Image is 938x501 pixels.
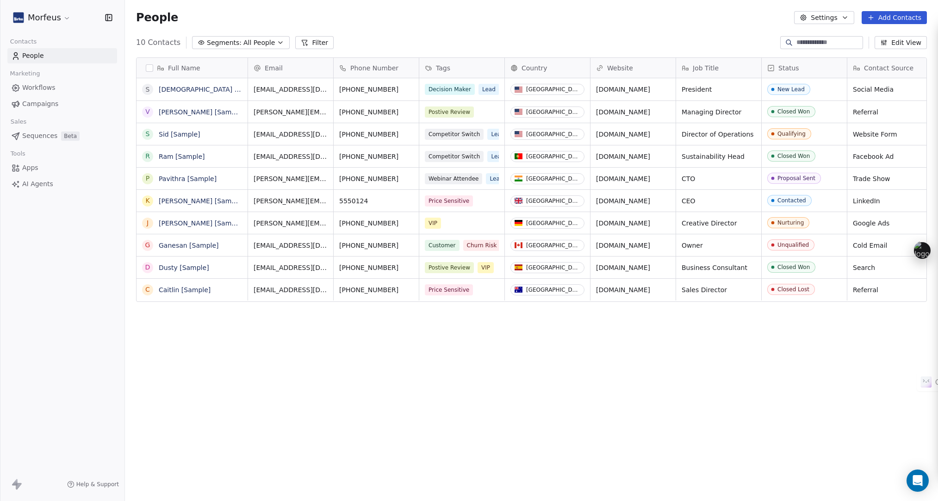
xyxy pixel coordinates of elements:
[339,241,413,250] span: [PHONE_NUMBER]
[7,176,117,192] a: AI Agents
[436,63,450,73] span: Tags
[777,131,806,137] div: Qualifying
[526,131,580,138] div: [GEOGRAPHIC_DATA]
[67,481,119,488] a: Help & Support
[254,196,328,206] span: [PERSON_NAME][EMAIL_ADDRESS][DOMAIN_NAME]
[137,78,248,476] div: grid
[682,219,756,228] span: Creative Director
[777,242,809,248] div: Unqualified
[22,163,38,173] span: Apps
[7,128,117,144] a: SequencesBeta
[254,174,328,183] span: [PERSON_NAME][EMAIL_ADDRESS][DOMAIN_NAME]
[682,241,756,250] span: Owner
[778,63,799,73] span: Status
[254,107,328,117] span: [PERSON_NAME][EMAIL_ADDRESS][DOMAIN_NAME]
[339,196,413,206] span: 5550124
[596,264,650,271] a: [DOMAIN_NAME]
[146,174,149,183] div: P
[254,263,328,272] span: [EMAIL_ADDRESS][DOMAIN_NAME]
[136,11,178,25] span: People
[265,63,283,73] span: Email
[207,38,242,48] span: Segments:
[596,86,650,93] a: [DOMAIN_NAME]
[522,63,547,73] span: Country
[526,220,580,226] div: [GEOGRAPHIC_DATA]
[159,108,244,116] a: [PERSON_NAME] [Sample]
[145,196,149,206] div: K
[596,175,650,182] a: [DOMAIN_NAME]
[6,115,31,129] span: Sales
[168,63,200,73] span: Full Name
[777,153,810,159] div: Closed Won
[463,240,501,251] span: Churn Risk
[864,63,913,73] span: Contact Source
[596,108,650,116] a: [DOMAIN_NAME]
[6,67,44,81] span: Marketing
[596,242,650,249] a: [DOMAIN_NAME]
[478,84,499,95] span: Lead
[295,36,334,49] button: Filter
[6,147,29,161] span: Tools
[243,38,275,48] span: All People
[159,131,200,138] a: Sid [Sample]
[478,262,494,273] span: VIP
[682,152,756,161] span: Sustainability Head
[425,84,475,95] span: Decision Maker
[22,131,57,141] span: Sequences
[254,152,328,161] span: [EMAIL_ADDRESS][DOMAIN_NAME]
[7,96,117,112] a: Campaigns
[159,197,244,205] a: [PERSON_NAME] [Sample]
[254,285,328,294] span: [EMAIL_ADDRESS][DOMAIN_NAME]
[7,48,117,63] a: People
[847,58,932,78] div: Contact Source
[7,80,117,95] a: Workflows
[853,219,927,228] span: Google Ads
[339,263,413,272] span: [PHONE_NUMBER]
[425,240,460,251] span: Customer
[159,219,244,227] a: [PERSON_NAME] [Sample]
[777,197,806,204] div: Contacted
[853,107,927,117] span: Referral
[425,151,484,162] span: Competitor Switch
[682,196,756,206] span: CEO
[853,174,927,183] span: Trade Show
[136,37,180,48] span: 10 Contacts
[853,152,927,161] span: Facebook Ad
[853,130,927,139] span: Website Form
[682,285,756,294] span: Sales Director
[159,86,264,93] a: [DEMOGRAPHIC_DATA] [Sample]
[425,218,441,229] span: VIP
[777,264,810,270] div: Closed Won
[596,153,650,160] a: [DOMAIN_NAME]
[590,58,676,78] div: Website
[607,63,633,73] span: Website
[339,219,413,228] span: [PHONE_NUMBER]
[853,285,927,294] span: Referral
[682,130,756,139] span: Director of Operations
[487,129,508,140] span: Lead
[762,58,847,78] div: Status
[145,107,150,117] div: V
[862,11,927,24] button: Add Contacts
[425,173,482,184] span: Webinar Attendee
[334,58,419,78] div: Phone Number
[7,160,117,175] a: Apps
[145,263,150,272] div: D
[248,58,333,78] div: Email
[76,481,119,488] span: Help & Support
[425,262,474,273] span: Postive Review
[28,12,61,24] span: Morfeus
[419,58,504,78] div: Tags
[159,286,211,294] a: Caitlin [Sample]
[526,175,580,182] div: [GEOGRAPHIC_DATA]
[853,263,927,272] span: Search
[596,197,650,205] a: [DOMAIN_NAME]
[487,151,508,162] span: Lead
[22,179,53,189] span: AI Agents
[526,264,580,271] div: [GEOGRAPHIC_DATA]
[526,242,580,249] div: [GEOGRAPHIC_DATA]
[853,196,927,206] span: LinkedIn
[596,286,650,294] a: [DOMAIN_NAME]
[794,11,854,24] button: Settings
[339,107,413,117] span: [PHONE_NUMBER]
